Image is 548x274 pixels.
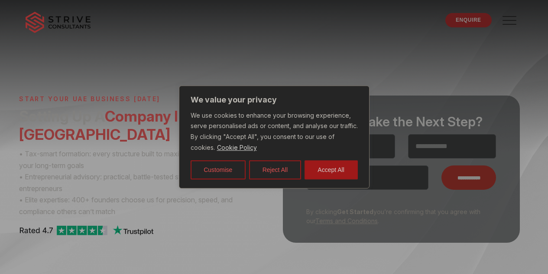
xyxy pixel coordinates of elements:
button: Reject All [249,160,301,179]
div: We value your privacy [179,86,370,189]
p: We use cookies to enhance your browsing experience, serve personalised ads or content, and analys... [191,110,358,154]
button: Accept All [305,160,358,179]
a: Cookie Policy [217,143,257,152]
p: We value your privacy [191,95,358,105]
button: Customise [191,160,246,179]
